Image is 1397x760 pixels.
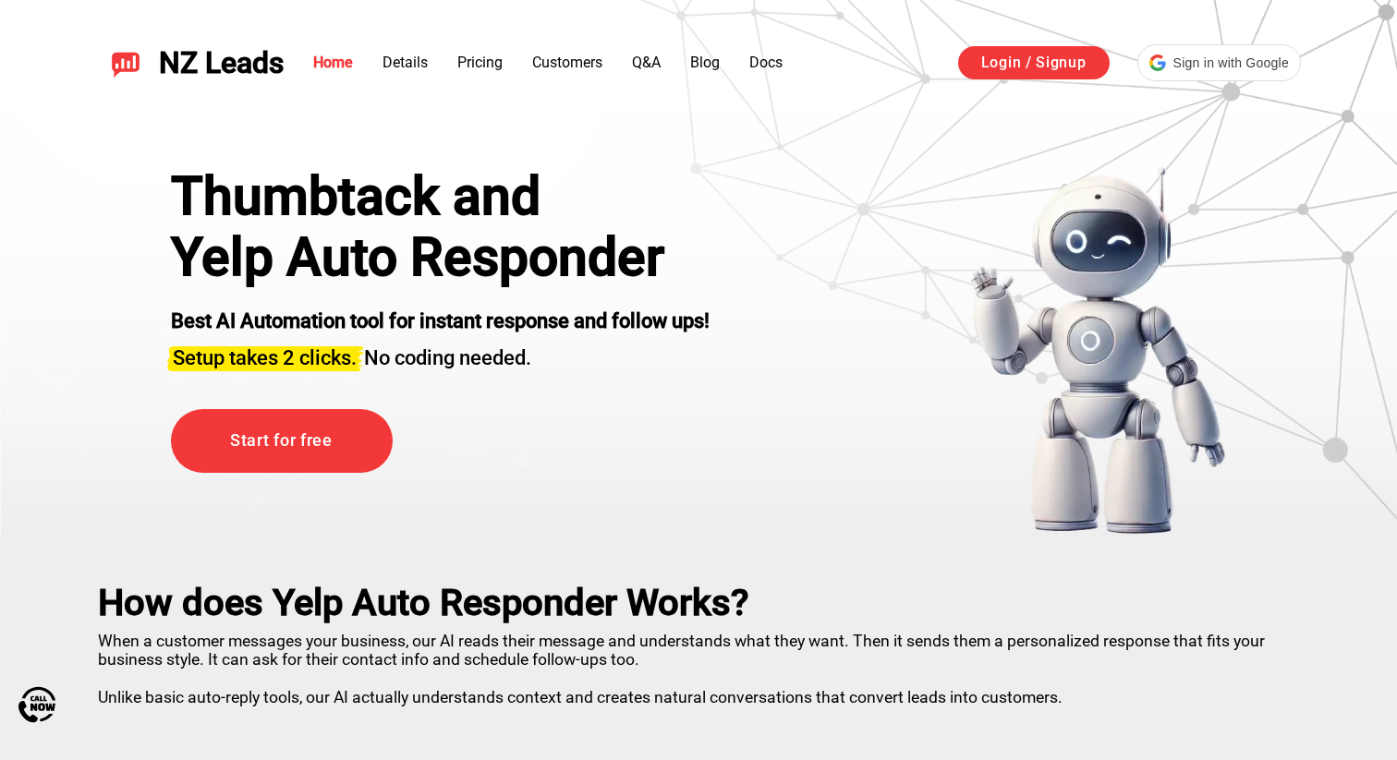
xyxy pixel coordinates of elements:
a: Docs [749,54,783,71]
h2: How does Yelp Auto Responder Works? [98,582,1299,624]
h1: Yelp Auto Responder [171,227,710,288]
span: NZ Leads [159,46,284,80]
img: NZ Leads logo [111,48,140,78]
a: Details [383,54,428,71]
a: Blog [690,54,720,71]
p: When a customer messages your business, our AI reads their message and understands what they want... [98,624,1299,706]
h3: No coding needed. [171,335,710,372]
a: Login / Signup [958,46,1110,79]
strong: Best AI Automation tool for instant response and follow ups! [171,309,710,332]
div: Thumbtack and [171,166,710,227]
img: yelp bot [969,166,1227,536]
img: Call Now [18,686,55,723]
a: Customers [532,54,602,71]
a: Home [313,54,353,71]
span: Sign in with Google [1173,54,1289,73]
a: Start for free [171,409,393,473]
a: Q&A [632,54,661,71]
div: Sign in with Google [1137,44,1301,81]
span: Setup takes 2 clicks. [173,346,357,369]
a: Pricing [457,54,503,71]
